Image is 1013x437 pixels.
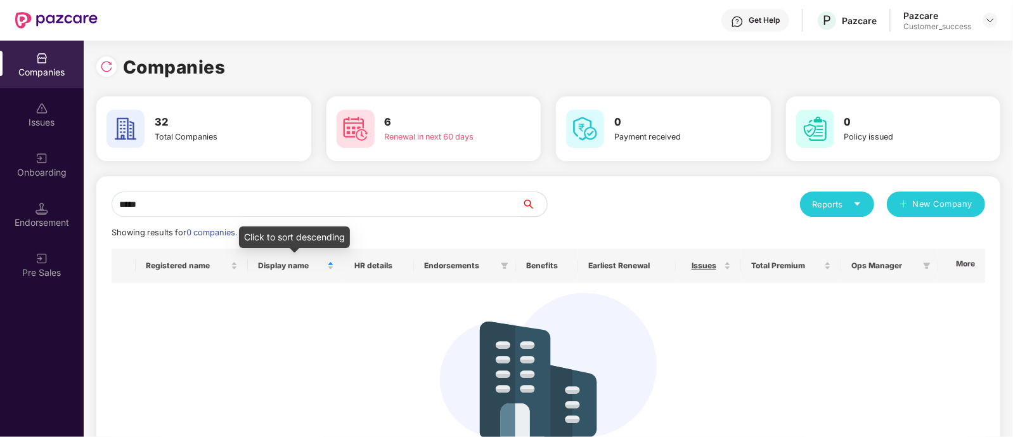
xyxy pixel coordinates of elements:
[35,202,48,215] img: svg+xml;base64,PHN2ZyB3aWR0aD0iMTQuNSIgaGVpZ2h0PSIxNC41IiB2aWV3Qm94PSIwIDAgMTYgMTYiIGZpbGw9Im5vbm...
[35,152,48,165] img: svg+xml;base64,PHN2ZyB3aWR0aD0iMjAiIGhlaWdodD0iMjAiIHZpZXdCb3g9IjAgMCAyMCAyMCIgZmlsbD0ibm9uZSIgeG...
[155,131,264,143] div: Total Companies
[424,261,496,271] span: Endorsements
[258,261,325,271] span: Display name
[796,110,834,148] img: svg+xml;base64,PHN2ZyB4bWxucz0iaHR0cDovL3d3dy53My5vcmcvMjAwMC9zdmciIHdpZHRoPSI2MCIgaGVpZ2h0PSI2MC...
[566,110,604,148] img: svg+xml;base64,PHN2ZyB4bWxucz0iaHR0cDovL3d3dy53My5vcmcvMjAwMC9zdmciIHdpZHRoPSI2MCIgaGVpZ2h0PSI2MC...
[100,60,113,73] img: svg+xml;base64,PHN2ZyBpZD0iUmVsb2FkLTMyeDMyIiB4bWxucz0iaHR0cDovL3d3dy53My5vcmcvMjAwMC9zdmciIHdpZH...
[186,228,237,237] span: 0 companies.
[903,22,971,32] div: Customer_success
[731,15,744,28] img: svg+xml;base64,PHN2ZyBpZD0iSGVscC0zMngzMiIgeG1sbnM9Imh0dHA6Ly93d3cudzMub3JnLzIwMDAvc3ZnIiB3aWR0aD...
[813,198,861,211] div: Reports
[985,15,995,25] img: svg+xml;base64,PHN2ZyBpZD0iRHJvcGRvd24tMzJ4MzIiIHhtbG5zPSJodHRwOi8vd3d3LnczLm9yZy8yMDAwL3N2ZyIgd2...
[385,114,494,131] h3: 6
[385,131,494,143] div: Renewal in next 60 days
[516,249,578,283] th: Benefits
[344,249,414,283] th: HR details
[521,199,547,209] span: search
[521,192,548,217] button: search
[823,13,831,28] span: P
[751,261,822,271] span: Total Premium
[35,52,48,65] img: svg+xml;base64,PHN2ZyBpZD0iQ29tcGFuaWVzIiB4bWxucz0iaHR0cDovL3d3dy53My5vcmcvMjAwMC9zdmciIHdpZHRoPS...
[741,249,841,283] th: Total Premium
[844,114,953,131] h3: 0
[35,102,48,115] img: svg+xml;base64,PHN2ZyBpZD0iSXNzdWVzX2Rpc2FibGVkIiB4bWxucz0iaHR0cDovL3d3dy53My5vcmcvMjAwMC9zdmciIH...
[686,261,721,271] span: Issues
[853,200,861,208] span: caret-down
[239,226,350,248] div: Click to sort descending
[851,261,918,271] span: Ops Manager
[842,15,877,27] div: Pazcare
[501,262,508,270] span: filter
[337,110,375,148] img: svg+xml;base64,PHN2ZyB4bWxucz0iaHR0cDovL3d3dy53My5vcmcvMjAwMC9zdmciIHdpZHRoPSI2MCIgaGVpZ2h0PSI2MC...
[938,249,985,283] th: More
[913,198,973,211] span: New Company
[923,262,931,270] span: filter
[498,258,511,273] span: filter
[903,10,971,22] div: Pazcare
[920,258,933,273] span: filter
[887,192,985,217] button: plusNew Company
[749,15,780,25] div: Get Help
[844,131,953,143] div: Policy issued
[146,261,228,271] span: Registered name
[900,200,908,210] span: plus
[136,249,248,283] th: Registered name
[15,12,98,29] img: New Pazcare Logo
[614,131,723,143] div: Payment received
[155,114,264,131] h3: 32
[676,249,741,283] th: Issues
[123,53,226,81] h1: Companies
[112,228,237,237] span: Showing results for
[106,110,145,148] img: svg+xml;base64,PHN2ZyB4bWxucz0iaHR0cDovL3d3dy53My5vcmcvMjAwMC9zdmciIHdpZHRoPSI2MCIgaGVpZ2h0PSI2MC...
[614,114,723,131] h3: 0
[578,249,676,283] th: Earliest Renewal
[35,252,48,265] img: svg+xml;base64,PHN2ZyB3aWR0aD0iMjAiIGhlaWdodD0iMjAiIHZpZXdCb3g9IjAgMCAyMCAyMCIgZmlsbD0ibm9uZSIgeG...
